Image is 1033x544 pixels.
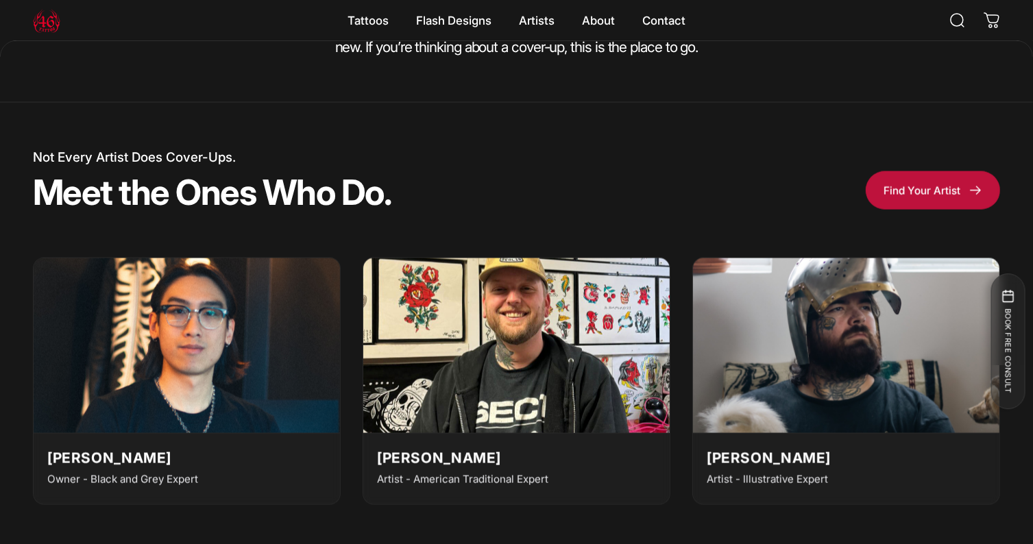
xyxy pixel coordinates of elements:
a: [PERSON_NAME] Artist - Illustrative Expert [692,258,1000,505]
animate-element: the [119,175,169,210]
p: Not Every Artist Does Cover-Ups. [33,151,391,164]
summary: Flash Designs [402,6,505,35]
img: Taivas Jättiläinen [693,258,999,434]
a: [PERSON_NAME] Artist - American Traditional Expert [363,258,670,505]
h2: [PERSON_NAME] [377,450,501,467]
h2: [PERSON_NAME] [47,450,171,467]
a: [PERSON_NAME] Owner - Black and Grey Expert [33,258,341,505]
a: Find Your Artist [866,171,1000,210]
h2: [PERSON_NAME] [707,450,831,467]
animate-element: Do. [341,175,391,210]
a: Contact [629,6,699,35]
img: Geoffrey Wong [34,258,340,434]
summary: About [568,6,629,35]
nav: Primary [334,6,699,35]
p: Artist - American Traditional Expert [377,471,548,488]
animate-element: Meet [33,175,112,210]
animate-element: Ones [175,175,256,210]
a: 0 items [977,5,1007,36]
summary: Tattoos [334,6,402,35]
summary: Artists [505,6,568,35]
animate-element: Who [263,175,335,210]
img: Spencer Skalko [363,258,670,434]
p: Artist - Illustrative Expert [707,471,828,488]
p: Owner - Black and Grey Expert [47,471,198,488]
button: BOOK FREE CONSULT [991,273,1025,409]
